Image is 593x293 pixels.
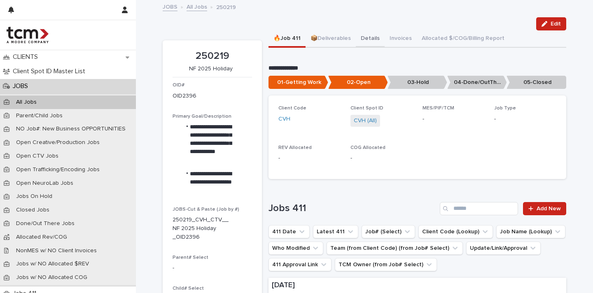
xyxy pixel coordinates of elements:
span: Primary Goal/Description [173,114,231,119]
span: Parent# Select [173,255,208,260]
p: - [173,264,252,272]
button: 411 Date [268,225,310,238]
span: JOBS-Cut & Paste (Job by #) [173,207,239,212]
p: - [278,154,341,163]
span: OID# [173,83,184,88]
p: Open Trafficking/Encoding Jobs [9,166,106,173]
img: 4hMmSqQkux38exxPVZHQ [7,27,49,43]
span: MES/PIF/TCM [423,106,454,111]
p: 03-Hold [388,76,447,89]
p: 05-Closed [507,76,566,89]
p: 02-Open [328,76,388,89]
a: CVH [278,115,290,123]
button: Who Modified [268,242,323,255]
p: - [423,115,485,123]
button: 411 Approval Link [268,258,332,271]
p: - [350,154,413,163]
span: Client Spot ID [350,106,383,111]
button: Allocated $/COG/Billing Report [417,30,509,48]
button: Details [356,30,385,48]
p: CLIENTS [9,53,44,61]
span: Job Type [494,106,516,111]
span: Child# Select [173,286,204,291]
a: JOBS [163,2,177,11]
button: Invoices [385,30,417,48]
span: REV Allocated [278,145,312,150]
button: Update/Link/Approval [466,242,541,255]
span: Client Code [278,106,306,111]
p: Jobs w/ NO Allocated COG [9,274,94,281]
p: OID2396 [173,92,196,100]
span: COG Allocated [350,145,385,150]
p: NO Job#: New Business OPPORTUNITIES [9,126,132,133]
input: Search [440,202,518,215]
p: Allocated Rev/COG [9,234,74,241]
p: 250219 [216,2,236,11]
p: Open Creative/Production Jobs [9,139,106,146]
a: All Jobs [187,2,207,11]
button: TCM Owner (from Job# Select) [335,258,437,271]
p: Jobs w/ NO Allocated $REV [9,260,96,267]
button: 🔥Job 411 [268,30,306,48]
p: - [494,115,556,123]
p: 01-Getting Work [268,76,328,89]
span: Edit [551,21,561,27]
p: Open CTV Jobs [9,153,65,160]
p: Parent/Child Jobs [9,112,69,119]
button: Job# (Select) [362,225,415,238]
button: Client Code (Lookup) [418,225,493,238]
p: [DATE] [272,281,563,290]
p: NonMES w/ NO Client Invoices [9,247,103,254]
a: Add New [523,202,566,215]
p: 250219 [173,50,252,62]
p: Jobs On Hold [9,193,59,200]
p: 250219_CVH_CTV__NF 2025 Holiday _OID2396 [173,216,232,241]
button: Team (from Client Code) (from Job# Select) [327,242,463,255]
p: All Jobs [9,99,43,106]
p: 04-Done/OutThere [447,76,507,89]
button: Edit [536,17,566,30]
p: NF 2025 Holiday [173,65,249,72]
button: Job Name (Lookup) [496,225,565,238]
p: Closed Jobs [9,207,56,214]
button: Latest 411 [313,225,358,238]
h1: Jobs 411 [268,202,437,214]
p: Done/Out There Jobs [9,220,81,227]
button: 📦Deliverables [306,30,356,48]
p: Client Spot ID Master List [9,67,92,75]
span: Add New [537,206,561,212]
p: JOBS [9,82,35,90]
p: Open NeuroLab Jobs [9,180,80,187]
a: CVH (All) [354,116,377,125]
